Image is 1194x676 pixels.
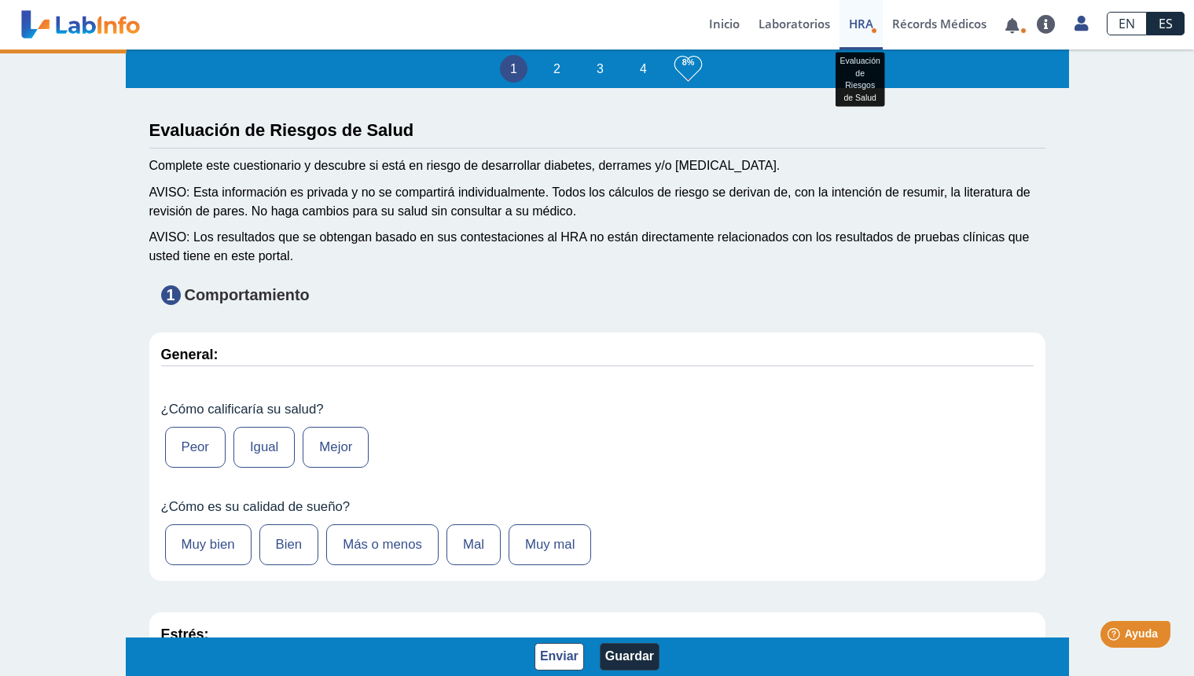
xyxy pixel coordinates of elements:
[185,286,310,303] strong: Comportamiento
[149,228,1045,266] div: AVISO: Los resultados que se obtengan basado en sus contestaciones al HRA no están directamente r...
[161,347,219,362] strong: General:
[1054,615,1177,659] iframe: Help widget launcher
[161,402,1034,417] label: ¿Cómo calificaría su salud?
[586,55,614,83] li: 3
[149,183,1045,221] div: AVISO: Esta información es privada y no se compartirá individualmente. Todos los cálculos de ries...
[233,427,295,468] label: Igual
[543,55,571,83] li: 2
[259,524,319,565] label: Bien
[509,524,591,565] label: Muy mal
[303,427,369,468] label: Mejor
[149,120,1045,140] h3: Evaluación de Riesgos de Salud
[535,643,584,670] button: Enviar
[161,626,209,642] strong: Estrés:
[674,53,702,72] h3: 8%
[840,55,880,101] span: Evaluación de Riesgos de Salud
[446,524,501,565] label: Mal
[1147,12,1185,35] a: ES
[500,55,527,83] li: 1
[630,55,657,83] li: 4
[165,524,252,565] label: Muy bien
[165,427,226,468] label: Peor
[161,499,1034,515] label: ¿Cómo es su calidad de sueño?
[600,643,659,670] button: Guardar
[849,16,873,31] span: HRA
[161,285,181,305] span: 1
[149,156,1045,175] div: Complete este cuestionario y descubre si está en riesgo de desarrollar diabetes, derrames y/o [ME...
[1107,12,1147,35] a: EN
[326,524,439,565] label: Más o menos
